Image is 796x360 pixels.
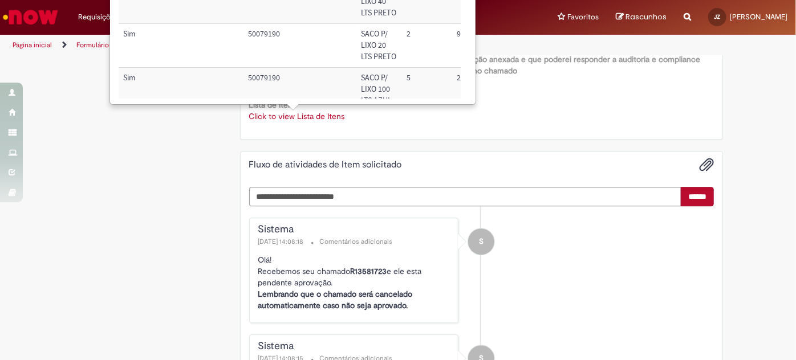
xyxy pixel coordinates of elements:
b: Lista de Itens [249,100,297,110]
a: Formulário de Aprovação [76,40,154,50]
h2: Fluxo de atividades de Item solicitado Histórico de tíquete [249,160,402,170]
span: JZ [714,13,721,21]
td: Descrição: SACO P/ LIXO 100 LTS AZUL [356,68,402,112]
td: Trigger Tipo de Pedido = Material: Sim [119,24,243,68]
ul: Trilhas de página [9,35,522,56]
div: System [468,228,494,255]
td: Código SAP Material / Serviço: 50079190 [243,68,356,112]
td: Descrição: SACO P/ LIXO 20 LTS PRETO [356,24,402,68]
span: Favoritos [567,11,599,23]
td: Quantidade: 2 [402,24,452,68]
textarea: Digite sua mensagem aqui... [249,187,682,206]
span: Requisições [78,11,118,23]
a: Click to view Lista de Itens [249,111,345,121]
button: Adicionar anexos [699,157,714,172]
small: Comentários adicionais [320,237,393,247]
a: Página inicial [13,40,52,50]
td: Trigger Tipo de Pedido = Material: Sim [119,68,243,112]
td: Valor Unitário: 29,90 [452,68,511,112]
td: Quantidade: 5 [402,68,452,112]
span: [PERSON_NAME] [730,12,787,22]
p: Olá! Recebemos seu chamado e ele esta pendente aprovação. [258,254,453,311]
b: R13581723 [351,266,387,276]
span: Rascunhos [626,11,667,22]
td: Valor Unitário: 9,00 [452,24,511,68]
span: S [479,228,484,255]
a: Rascunhos [616,12,667,23]
img: ServiceNow [1,6,60,28]
td: Código SAP Material / Serviço: 50079190 [243,24,356,68]
div: Sistema [258,224,453,235]
b: Lembrando que o chamado será cancelado automaticamente caso não seja aprovado. [258,289,413,310]
div: Sistema [258,341,453,352]
span: [DATE] 14:08:18 [258,237,306,246]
